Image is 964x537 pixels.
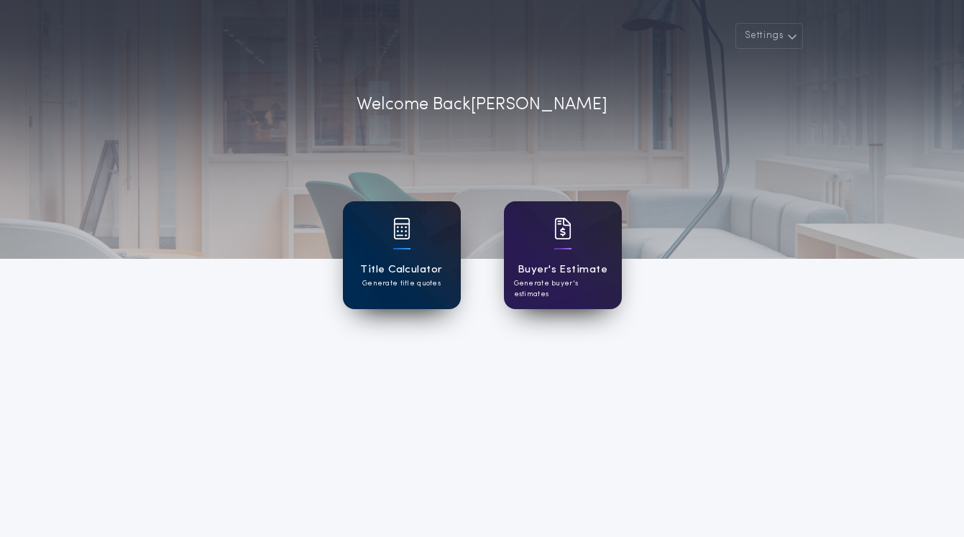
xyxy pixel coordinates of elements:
p: Welcome Back [PERSON_NAME] [357,92,607,118]
p: Generate title quotes [362,278,441,289]
h1: Buyer's Estimate [518,262,607,278]
h1: Title Calculator [360,262,442,278]
p: Generate buyer's estimates [514,278,612,300]
a: card iconBuyer's EstimateGenerate buyer's estimates [504,201,622,309]
img: card icon [554,218,571,239]
a: card iconTitle CalculatorGenerate title quotes [343,201,461,309]
button: Settings [735,23,803,49]
img: card icon [393,218,410,239]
